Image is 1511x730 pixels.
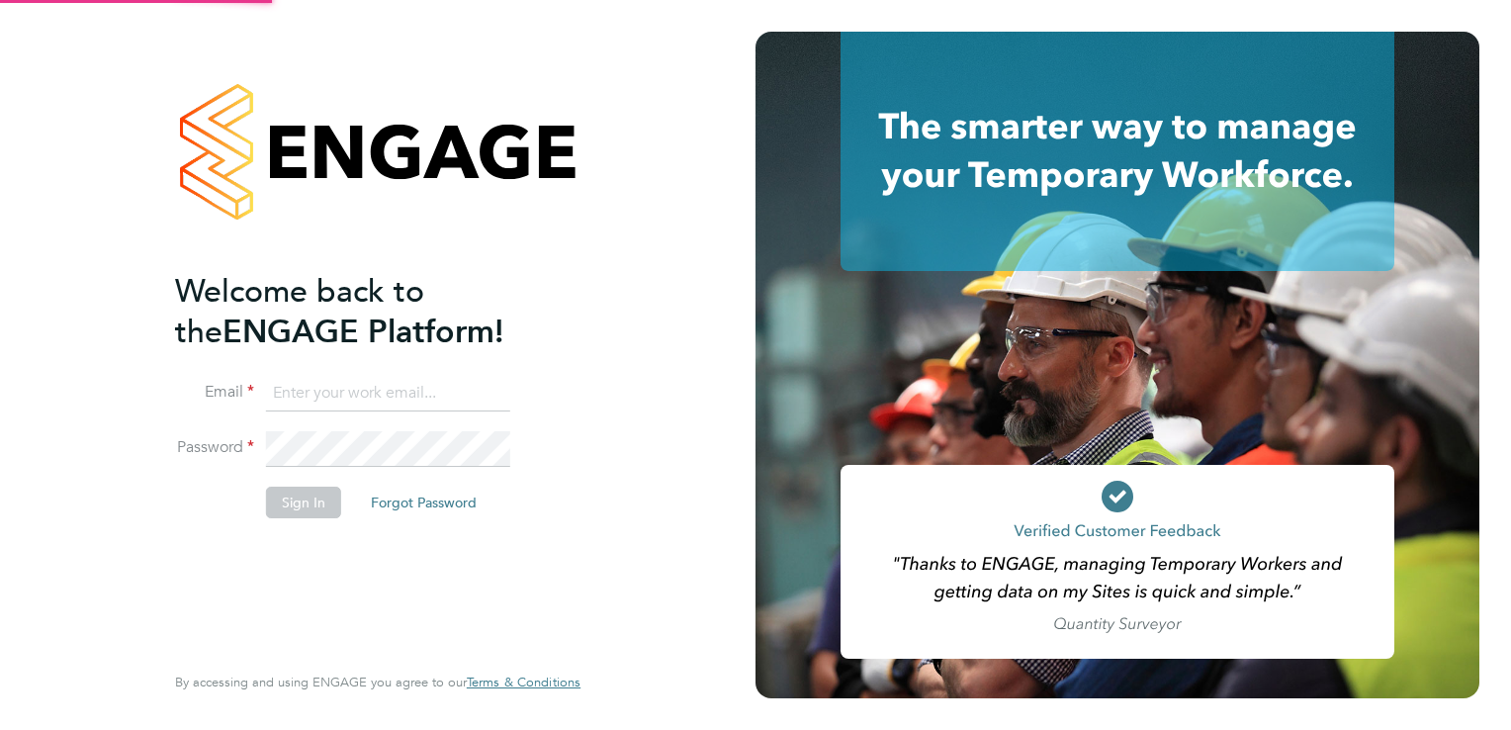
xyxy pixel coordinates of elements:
span: Terms & Conditions [467,674,580,690]
input: Enter your work email... [266,376,510,411]
a: Terms & Conditions [467,675,580,690]
span: Welcome back to the [175,272,424,351]
h2: ENGAGE Platform! [175,271,561,352]
button: Sign In [266,487,341,518]
button: Forgot Password [355,487,492,518]
span: By accessing and using ENGAGE you agree to our [175,674,580,690]
label: Password [175,437,254,458]
label: Email [175,382,254,403]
